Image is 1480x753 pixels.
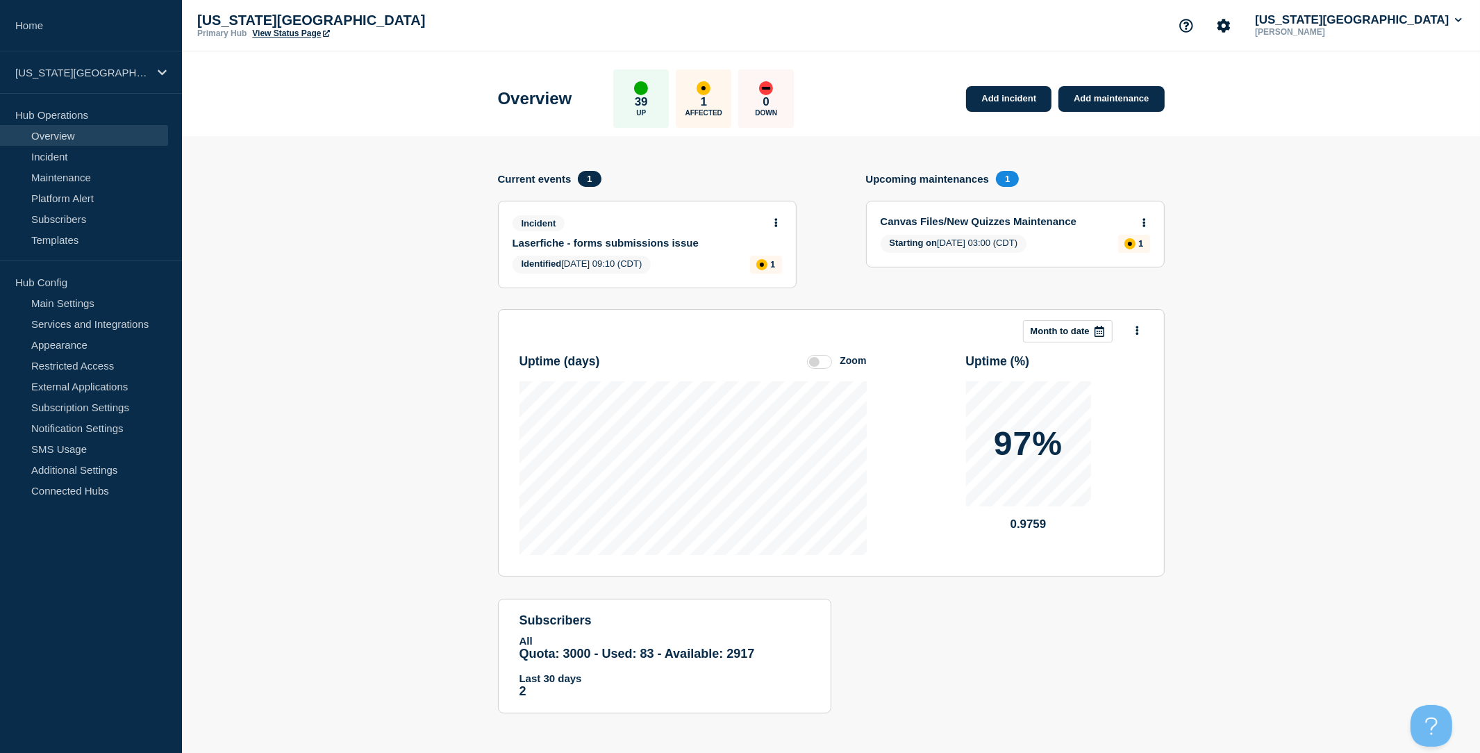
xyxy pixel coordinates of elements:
[513,256,651,274] span: [DATE] 09:10 (CDT)
[634,81,648,95] div: up
[15,67,149,78] p: [US_STATE][GEOGRAPHIC_DATA]
[1058,86,1164,112] a: Add maintenance
[498,89,572,108] h1: Overview
[1138,238,1143,249] p: 1
[635,95,648,109] p: 39
[513,237,763,249] a: Laserfiche - forms submissions issue
[519,672,810,684] p: Last 30 days
[763,95,770,109] p: 0
[197,13,475,28] p: [US_STATE][GEOGRAPHIC_DATA]
[755,109,777,117] p: Down
[966,518,1091,531] p: 0.9759
[1252,13,1465,27] button: [US_STATE][GEOGRAPHIC_DATA]
[756,259,767,270] div: affected
[1411,705,1452,747] iframe: Help Scout Beacon - Open
[890,238,938,248] span: Starting on
[519,635,810,647] p: All
[519,354,600,369] h3: Uptime ( days )
[197,28,247,38] p: Primary Hub
[519,613,810,628] h4: subscribers
[578,171,601,187] span: 1
[994,427,1063,461] p: 97%
[966,86,1051,112] a: Add incident
[866,173,990,185] h4: Upcoming maintenances
[498,173,572,185] h4: Current events
[685,109,722,117] p: Affected
[252,28,329,38] a: View Status Page
[1031,326,1090,336] p: Month to date
[519,684,810,699] p: 2
[519,647,755,661] span: Quota: 3000 - Used: 83 - Available: 2917
[697,81,710,95] div: affected
[1023,320,1113,342] button: Month to date
[966,354,1030,369] h3: Uptime ( % )
[770,259,775,270] p: 1
[881,235,1027,253] span: [DATE] 03:00 (CDT)
[840,355,866,366] div: Zoom
[996,171,1019,187] span: 1
[881,215,1131,227] a: Canvas Files/New Quizzes Maintenance
[1252,27,1397,37] p: [PERSON_NAME]
[759,81,773,95] div: down
[1124,238,1136,249] div: affected
[1209,11,1238,40] button: Account settings
[513,215,565,231] span: Incident
[1172,11,1201,40] button: Support
[636,109,646,117] p: Up
[522,258,562,269] span: Identified
[701,95,707,109] p: 1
